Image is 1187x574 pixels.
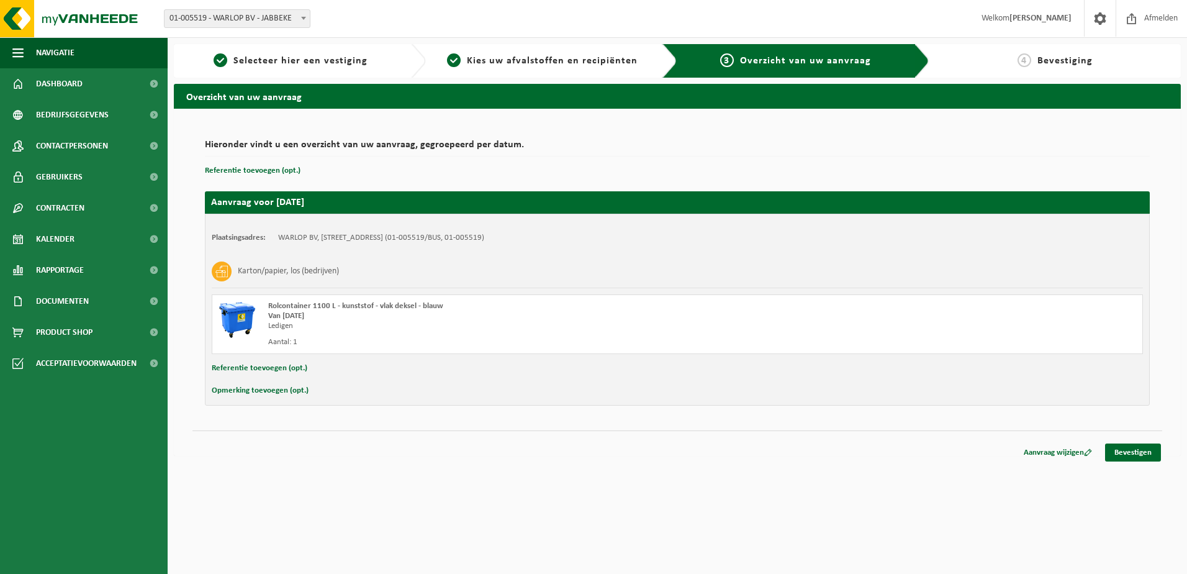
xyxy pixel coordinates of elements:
strong: [PERSON_NAME] [1009,14,1072,23]
h2: Overzicht van uw aanvraag [174,84,1181,108]
strong: Plaatsingsadres: [212,234,266,242]
span: Selecteer hier een vestiging [233,56,368,66]
span: Kalender [36,224,74,255]
span: 3 [720,53,734,67]
span: Gebruikers [36,162,83,193]
h2: Hieronder vindt u een overzicht van uw aanvraag, gegroepeerd per datum. [205,140,1150,157]
div: Aantal: 1 [268,337,727,347]
span: Navigatie [36,37,74,68]
span: Kies uw afvalstoffen en recipiënten [467,56,638,66]
h3: Karton/papier, los (bedrijven) [238,262,339,281]
span: Contactpersonen [36,130,108,162]
strong: Aanvraag voor [DATE] [211,198,304,207]
strong: Van [DATE] [268,312,304,320]
button: Referentie toevoegen (opt.) [212,360,307,376]
span: Bevestiging [1037,56,1093,66]
span: 1 [214,53,227,67]
span: 4 [1018,53,1031,67]
span: 01-005519 - WARLOP BV - JABBEKE [165,10,310,27]
span: Documenten [36,286,89,317]
a: 2Kies uw afvalstoffen en recipiënten [432,53,653,68]
a: Bevestigen [1105,444,1161,462]
span: Rolcontainer 1100 L - kunststof - vlak deksel - blauw [268,302,443,310]
span: 2 [447,53,461,67]
span: Bedrijfsgegevens [36,99,109,130]
button: Referentie toevoegen (opt.) [205,163,300,179]
img: WB-1100-HPE-BE-01.png [219,301,256,339]
span: 01-005519 - WARLOP BV - JABBEKE [164,9,310,28]
span: Dashboard [36,68,83,99]
button: Opmerking toevoegen (opt.) [212,383,309,399]
div: Ledigen [268,321,727,331]
span: Rapportage [36,255,84,286]
a: 1Selecteer hier een vestiging [180,53,401,68]
a: Aanvraag wijzigen [1014,444,1101,462]
span: Overzicht van uw aanvraag [740,56,871,66]
span: Product Shop [36,317,93,348]
span: Contracten [36,193,84,224]
span: Acceptatievoorwaarden [36,348,137,379]
td: WARLOP BV, [STREET_ADDRESS] (01-005519/BUS, 01-005519) [278,233,484,243]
